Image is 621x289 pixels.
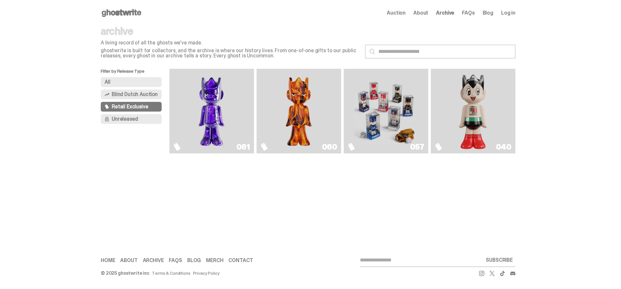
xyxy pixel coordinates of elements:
a: Archive [143,258,164,263]
a: FAQs [169,258,182,263]
span: All [105,79,110,85]
img: Astro Boy (Heart) [456,71,490,151]
div: © 2025 ghostwrite inc [101,271,149,275]
button: SUBSCRIBE [483,254,515,267]
a: Game Face (2025) [348,71,424,151]
img: Fantasy [180,71,243,151]
p: Filter by Release Type [101,69,169,77]
a: Contact [228,258,253,263]
div: 061 [236,143,250,151]
p: A living record of all the ghosts we've made. [101,40,360,45]
a: Home [101,258,115,263]
a: About [413,10,428,16]
a: Archive [436,10,454,16]
a: Auction [387,10,406,16]
a: Terms & Conditions [152,271,190,275]
a: Log in [501,10,515,16]
img: Always On Fire [267,71,330,151]
button: All [101,77,162,87]
a: Blog [483,10,493,16]
span: Unreleased [112,116,138,122]
button: Retail Exclusive [101,102,162,112]
a: FAQs [462,10,475,16]
div: 040 [496,143,512,151]
p: archive [101,26,360,36]
a: Astro Boy (Heart) [435,71,512,151]
p: ghostwrite is built for collectors, and the archive is where our history lives. From one-of-one g... [101,48,360,58]
a: Fantasy [173,71,250,151]
a: Blog [187,258,201,263]
img: Game Face (2025) [354,71,418,151]
div: 057 [410,143,424,151]
span: Retail Exclusive [112,104,148,109]
a: About [120,258,137,263]
a: Merch [206,258,223,263]
a: Always On Fire [260,71,337,151]
div: 060 [322,143,337,151]
a: Privacy Policy [193,271,220,275]
span: Blind Dutch Auction [112,92,158,97]
button: Blind Dutch Auction [101,90,162,99]
button: Unreleased [101,114,162,124]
